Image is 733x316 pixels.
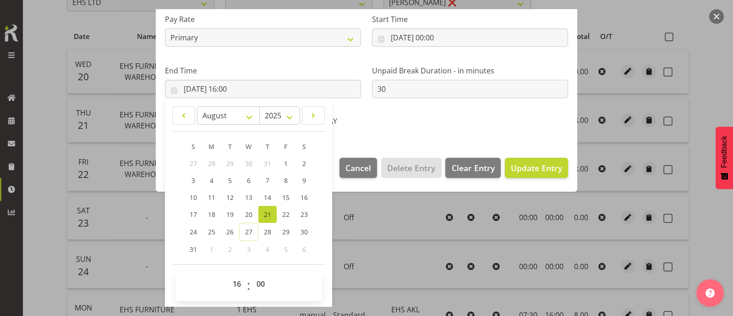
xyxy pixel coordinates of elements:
[245,227,252,236] span: 27
[277,223,295,241] a: 29
[246,142,252,151] span: W
[184,206,202,223] a: 17
[277,172,295,189] a: 8
[245,210,252,219] span: 20
[202,172,221,189] a: 4
[302,159,306,168] span: 2
[284,245,288,254] span: 5
[221,189,239,206] a: 12
[282,210,290,219] span: 22
[372,65,568,76] label: Unpaid Break Duration - in minutes
[190,245,197,254] span: 31
[184,241,202,258] a: 31
[302,176,306,185] span: 9
[282,227,290,236] span: 29
[295,223,313,241] a: 30
[210,176,213,185] span: 4
[202,206,221,223] a: 18
[208,227,215,236] span: 25
[295,206,313,223] a: 23
[208,142,214,151] span: M
[505,158,568,178] button: Update Entry
[202,223,221,241] a: 25
[295,189,313,206] a: 16
[258,206,277,223] a: 21
[190,193,197,202] span: 10
[184,223,202,241] a: 24
[295,155,313,172] a: 2
[210,245,213,254] span: 1
[228,142,232,151] span: T
[302,245,306,254] span: 6
[264,159,271,168] span: 31
[266,245,269,254] span: 4
[239,206,258,223] a: 20
[191,176,195,185] span: 3
[184,172,202,189] a: 3
[264,227,271,236] span: 28
[445,158,500,178] button: Clear Entry
[277,206,295,223] a: 22
[264,193,271,202] span: 14
[208,210,215,219] span: 18
[165,65,361,76] label: End Time
[284,176,288,185] span: 8
[190,227,197,236] span: 24
[226,159,234,168] span: 29
[720,136,728,168] span: Feedback
[277,189,295,206] a: 15
[716,127,733,189] button: Feedback - Show survey
[301,193,308,202] span: 16
[345,162,371,174] span: Cancel
[266,142,269,151] span: T
[221,172,239,189] a: 5
[202,189,221,206] a: 11
[387,162,435,174] span: Delete Entry
[295,172,313,189] a: 9
[258,223,277,241] a: 28
[245,159,252,168] span: 30
[284,142,287,151] span: F
[190,210,197,219] span: 17
[247,275,250,298] span: :
[228,245,232,254] span: 2
[245,193,252,202] span: 13
[264,210,271,219] span: 21
[511,162,562,173] span: Update Entry
[266,176,269,185] span: 7
[184,189,202,206] a: 10
[372,14,568,25] label: Start Time
[226,193,234,202] span: 12
[208,193,215,202] span: 11
[239,223,258,241] a: 27
[247,176,251,185] span: 6
[284,159,288,168] span: 1
[239,189,258,206] a: 13
[226,210,234,219] span: 19
[226,227,234,236] span: 26
[247,245,251,254] span: 3
[221,223,239,241] a: 26
[372,28,568,47] input: Click to select...
[191,142,195,151] span: S
[301,227,308,236] span: 30
[372,80,568,98] input: Unpaid Break Duration
[190,159,197,168] span: 27
[301,210,308,219] span: 23
[165,80,361,98] input: Click to select...
[381,158,441,178] button: Delete Entry
[258,172,277,189] a: 7
[452,162,495,174] span: Clear Entry
[221,206,239,223] a: 19
[165,14,361,25] label: Pay Rate
[239,172,258,189] a: 6
[706,288,715,298] img: help-xxl-2.png
[208,159,215,168] span: 28
[302,142,306,151] span: S
[282,193,290,202] span: 15
[258,189,277,206] a: 14
[339,158,377,178] button: Cancel
[228,176,232,185] span: 5
[277,155,295,172] a: 1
